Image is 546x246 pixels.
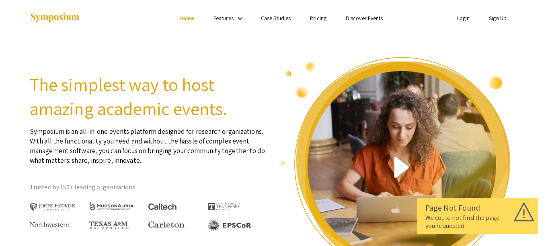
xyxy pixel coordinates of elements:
[208,219,252,231] img: EPSCOR
[89,201,135,210] img: HudsonAlpha
[425,202,530,214] div: Page Not Found
[310,14,326,22] a: Pricing
[89,221,129,230] img: Texas A&M University
[425,214,530,230] div: We could not find the page you requested.
[30,12,80,23] img: Symposium by ForagerOne
[148,221,185,228] img: Carleton
[213,14,234,22] a: Features
[261,14,291,22] a: Case Studies
[489,14,507,22] a: Sign Up
[30,181,267,193] p: Trusted by 150+ leading organizations
[179,14,194,22] a: Home
[235,14,245,23] mat-icon: Expand Features list
[346,14,383,22] a: Discover Events
[30,222,70,227] img: Northwestern
[208,203,240,210] img: The University of Tennessee
[457,14,470,22] a: Login
[30,121,267,165] p: Symposium is an all-in-one events platform designed for research organizations. With all the func...
[30,203,75,211] img: Johns Hopkins University
[30,72,267,121] h2: The simplest way to host amazing academic events.
[148,203,177,210] img: Caltech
